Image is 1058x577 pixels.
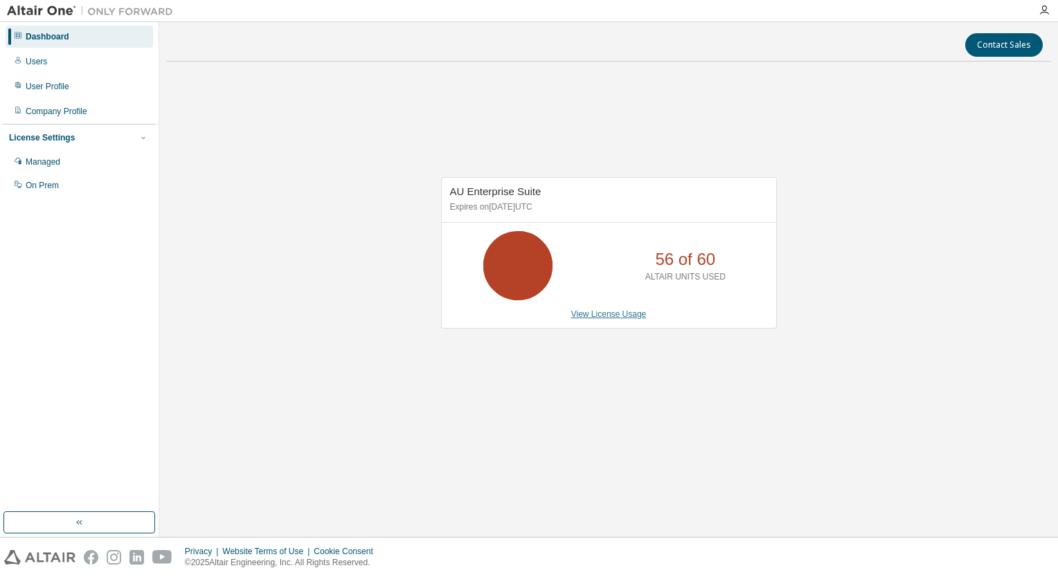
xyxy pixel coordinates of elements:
[450,201,764,213] p: Expires on [DATE] UTC
[222,546,314,557] div: Website Terms of Use
[26,156,60,167] div: Managed
[450,185,541,197] span: AU Enterprise Suite
[4,550,75,565] img: altair_logo.svg
[965,33,1043,57] button: Contact Sales
[185,557,382,569] p: © 2025 Altair Engineering, Inc. All Rights Reserved.
[84,550,98,565] img: facebook.svg
[26,180,59,191] div: On Prem
[129,550,144,565] img: linkedin.svg
[7,4,180,18] img: Altair One
[107,550,121,565] img: instagram.svg
[9,132,75,143] div: License Settings
[645,271,726,283] p: ALTAIR UNITS USED
[571,309,647,319] a: View License Usage
[314,546,381,557] div: Cookie Consent
[152,550,172,565] img: youtube.svg
[26,56,47,67] div: Users
[655,248,715,271] p: 56 of 60
[26,31,69,42] div: Dashboard
[26,106,87,117] div: Company Profile
[185,546,222,557] div: Privacy
[26,81,69,92] div: User Profile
